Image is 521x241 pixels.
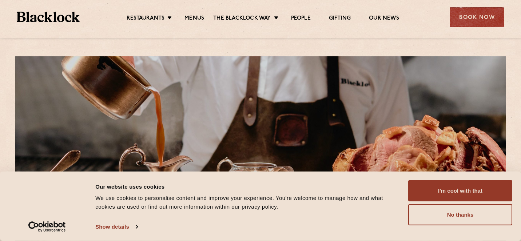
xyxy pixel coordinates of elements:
img: BL_Textured_Logo-footer-cropped.svg [17,12,80,22]
a: People [291,15,311,23]
button: No thanks [408,204,512,225]
div: We use cookies to personalise content and improve your experience. You're welcome to manage how a... [95,194,400,211]
div: Book Now [450,7,504,27]
a: Show details [95,221,138,232]
button: I'm cool with that [408,180,512,201]
a: Usercentrics Cookiebot - opens in a new window [15,221,79,232]
a: Our News [369,15,399,23]
a: The Blacklock Way [213,15,271,23]
a: Gifting [329,15,351,23]
a: Menus [184,15,204,23]
div: Our website uses cookies [95,182,400,191]
a: Restaurants [127,15,164,23]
